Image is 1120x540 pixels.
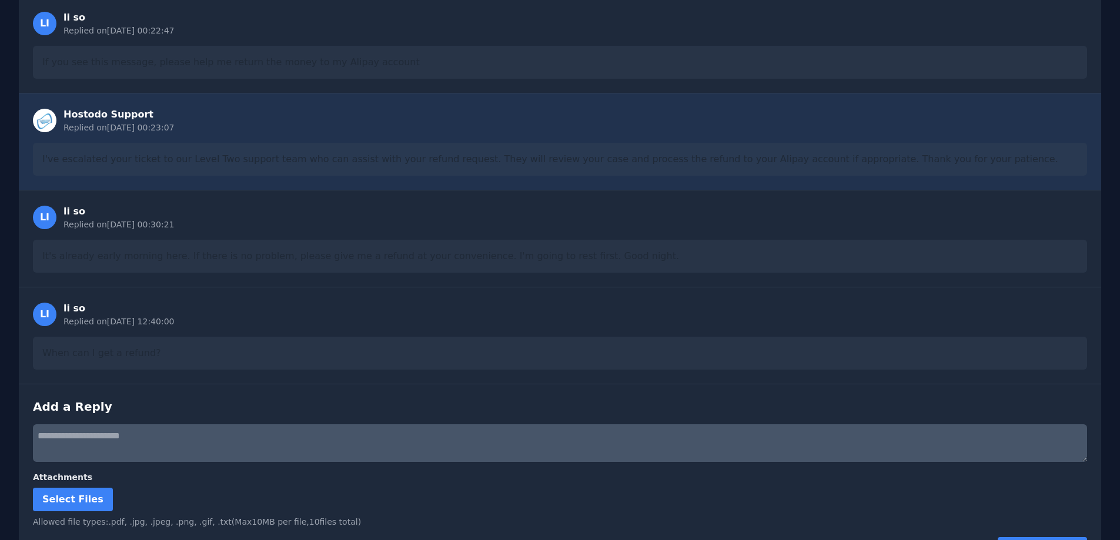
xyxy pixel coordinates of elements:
span: Select Files [42,494,103,505]
div: Replied on [DATE] 00:23:07 [63,122,174,133]
div: LI [33,303,56,326]
div: Replied on [DATE] 00:22:47 [63,25,174,36]
div: Replied on [DATE] 12:40:00 [63,316,174,327]
div: li so [63,301,174,316]
div: When can I get a refund? [33,337,1087,370]
div: Hostodo Support [63,108,174,122]
div: li so [63,11,174,25]
div: LI [33,12,56,35]
img: Staff [33,109,56,132]
div: I've escalated your ticket to our Level Two support team who can assist with your refund request.... [33,143,1087,176]
h3: Add a Reply [33,398,1087,415]
div: It's already early morning here. If there is no problem, please give me a refund at your convenie... [33,240,1087,273]
div: If you see this message, please help me return the money to my Alipay account [33,46,1087,79]
div: LI [33,206,56,229]
div: Allowed file types: .pdf, .jpg, .jpeg, .png, .gif, .txt (Max 10 MB per file, 10 files total) [33,516,1087,528]
div: Replied on [DATE] 00:30:21 [63,219,174,230]
label: Attachments [33,471,1087,483]
div: li so [63,204,174,219]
